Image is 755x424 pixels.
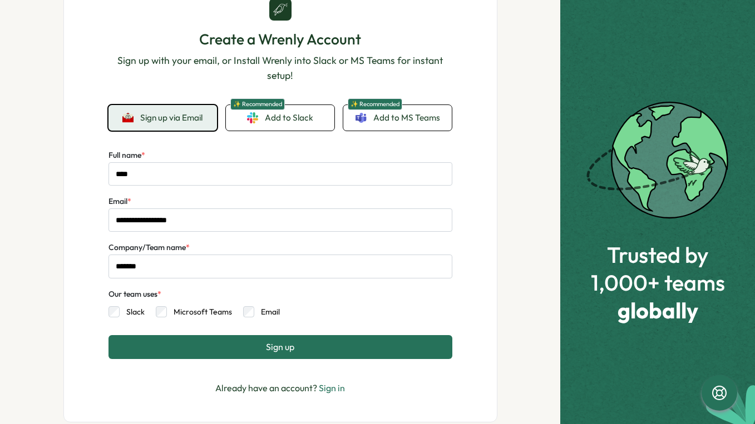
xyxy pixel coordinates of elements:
span: Sign up [266,342,294,352]
span: globally [591,298,725,322]
label: Email [108,196,131,208]
span: ✨ Recommended [230,98,285,110]
span: Add to MS Teams [373,112,440,124]
label: Full name [108,149,145,162]
button: Sign up [108,335,452,358]
a: ✨ RecommendedAdd to MS Teams [343,105,452,131]
a: Sign in [319,382,345,393]
button: Sign up via Email [108,105,217,131]
span: Trusted by [591,242,725,267]
span: Add to Slack [265,112,313,124]
div: Our team uses [108,288,161,301]
h1: Create a Wrenly Account [108,29,452,49]
label: Slack [120,306,145,317]
span: Sign up via Email [140,113,203,123]
a: ✨ RecommendedAdd to Slack [226,105,334,131]
span: 1,000+ teams [591,270,725,295]
p: Sign up with your email, or Install Wrenly into Slack or MS Teams for instant setup! [108,53,452,83]
label: Email [254,306,280,317]
span: ✨ Recommended [348,98,402,110]
label: Company/Team name [108,242,190,254]
p: Already have an account? [215,381,345,395]
label: Microsoft Teams [167,306,232,317]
